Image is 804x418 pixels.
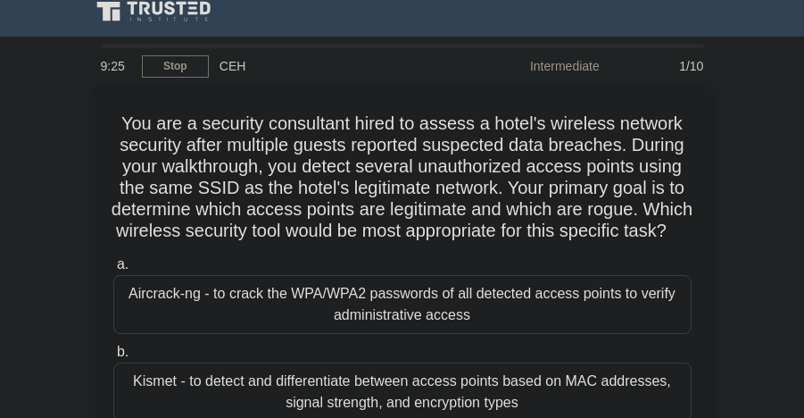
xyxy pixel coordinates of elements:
[117,256,128,272] span: a.
[90,48,142,84] div: 9:25
[209,48,454,84] div: CEH
[113,275,692,334] div: Aircrack-ng - to crack the WPA/WPA2 passwords of all detected access points to verify administrat...
[117,344,128,359] span: b.
[610,48,715,84] div: 1/10
[142,55,209,78] a: Stop
[454,48,610,84] div: Intermediate
[112,113,693,243] h5: You are a security consultant hired to assess a hotel's wireless network security after multiple ...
